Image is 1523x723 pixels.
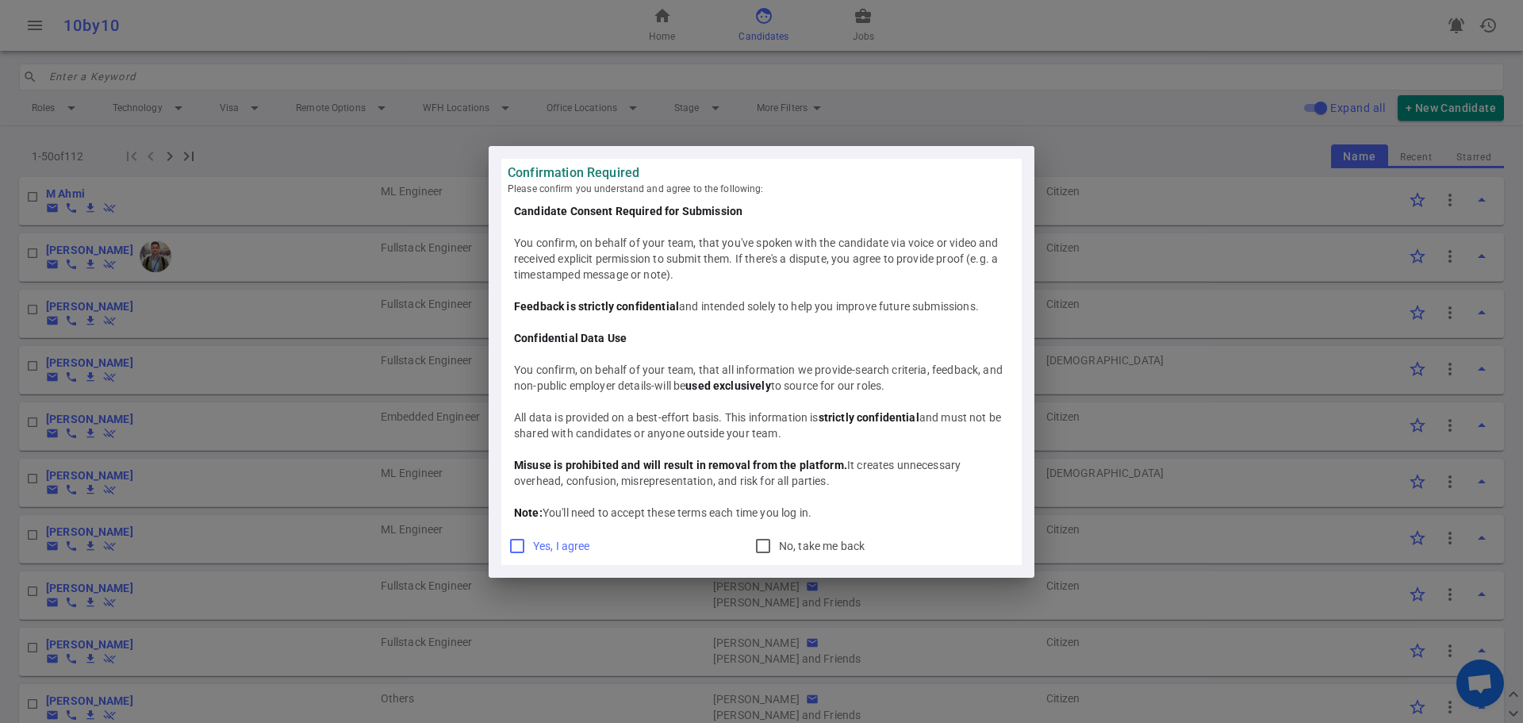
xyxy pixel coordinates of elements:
b: strictly confidential [819,411,919,424]
span: No, take me back [779,540,865,552]
b: used exclusively [685,379,770,392]
b: Note: [514,506,543,519]
div: You confirm, on behalf of your team, that all information we provide-search criteria, feedback, a... [514,362,1009,394]
span: Yes, I agree [533,540,590,552]
div: You confirm, on behalf of your team, that you've spoken with the candidate via voice or video and... [514,235,1009,283]
strong: Confirmation Required [508,165,1015,181]
b: Candidate Consent Required for Submission [514,205,742,217]
b: Feedback is strictly confidential [514,300,679,313]
div: It creates unnecessary overhead, confusion, misrepresentation, and risk for all parties. [514,457,1009,489]
div: and intended solely to help you improve future submissions. [514,298,1009,314]
b: Confidential Data Use [514,332,627,344]
div: All data is provided on a best-effort basis. This information is and must not be shared with cand... [514,410,1009,441]
div: You'll need to accept these terms each time you log in. [514,505,1009,521]
span: Please confirm you understand and agree to the following: [508,181,1015,197]
b: Misuse is prohibited and will result in removal from the platform. [514,459,847,471]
